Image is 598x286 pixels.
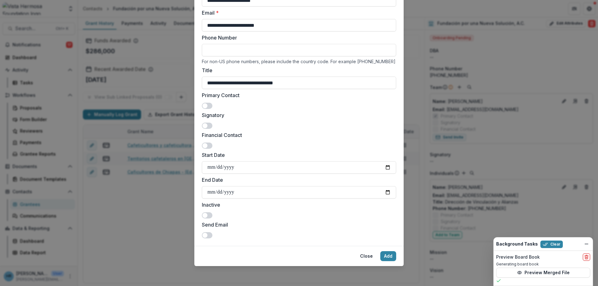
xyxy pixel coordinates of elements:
[583,240,590,248] button: Dismiss
[356,251,377,261] button: Close
[202,201,392,209] label: Inactive
[540,241,563,248] button: Clear
[202,67,392,74] label: Title
[496,241,538,247] h2: Background Tasks
[202,59,396,64] div: For non-US phone numbers, please include the country code. For example [PHONE_NUMBER]
[202,9,392,16] label: Email
[202,111,392,119] label: Signatory
[583,253,590,261] button: delete
[202,91,392,99] label: Primary Contact
[202,34,392,41] label: Phone Number
[202,131,392,139] label: Financial Contact
[380,251,396,261] button: Add
[202,176,392,184] label: End Date
[496,268,590,278] button: Preview Merged File
[202,151,392,159] label: Start Date
[202,221,392,228] label: Send Email
[496,261,590,267] p: Generating board book
[496,255,540,260] h2: Preview Board Book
